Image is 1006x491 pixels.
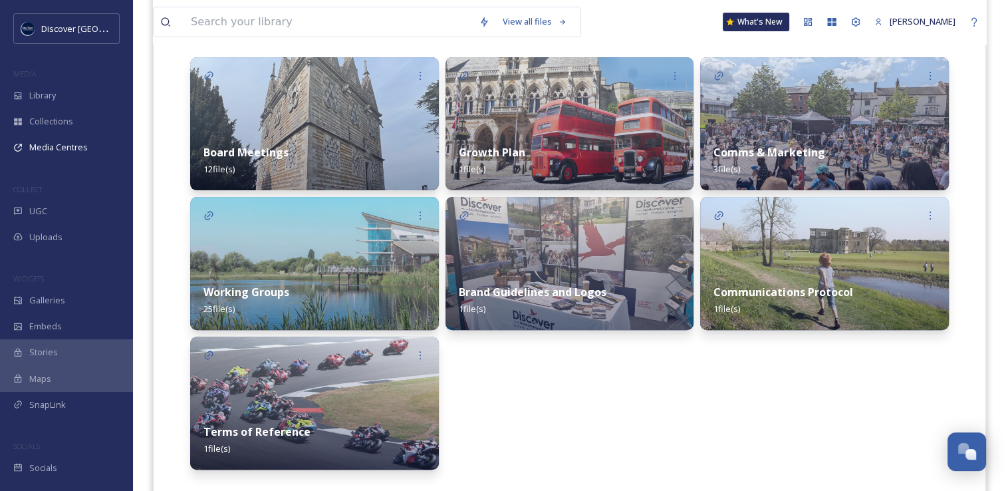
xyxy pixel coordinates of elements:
img: 5bb6497d-ede2-4272-a435-6cca0481cbbd.jpg [190,57,439,190]
a: View all files [496,9,574,35]
span: 25 file(s) [203,303,235,315]
span: Stories [29,346,58,359]
span: 1 file(s) [203,442,230,454]
span: Media Centres [29,141,88,154]
span: [PERSON_NAME] [890,15,955,27]
span: 1 file(s) [459,303,485,315]
span: Socials [29,462,57,474]
a: What's New [723,13,789,31]
img: 0c84a837-7e82-45db-8c4d-a7cc46ec2f26.jpg [700,197,949,330]
span: 1 file(s) [459,163,485,175]
img: 71c7b32b-ac08-45bd-82d9-046af5700af1.jpg [445,197,694,330]
strong: Terms of Reference [203,424,311,439]
span: Maps [29,373,51,385]
img: ed4df81f-8162-44f3-84ed-da90e9d03d77.jpg [445,57,694,190]
span: Galleries [29,294,65,307]
img: Untitled%20design%20%282%29.png [21,22,35,35]
input: Search your library [184,7,472,37]
span: WIDGETS [13,273,44,283]
span: UGC [29,205,47,218]
button: Open Chat [947,432,986,471]
span: SOCIALS [13,441,40,451]
span: Embeds [29,320,62,333]
strong: Comms & Marketing [713,145,824,160]
span: Discover [GEOGRAPHIC_DATA] [41,22,162,35]
img: 4f441ff7-a847-461b-aaa5-c19687a46818.jpg [700,57,949,190]
img: d9b36da6-a600-4734-a8c2-d1cb49eadf6f.jpg [190,337,439,470]
span: MEDIA [13,69,37,79]
strong: Brand Guidelines and Logos [459,285,606,299]
span: 12 file(s) [203,163,235,175]
strong: Growth Plan [459,145,525,160]
strong: Communications Protocol [713,285,852,299]
span: 3 file(s) [713,163,740,175]
a: [PERSON_NAME] [868,9,962,35]
span: Library [29,89,56,102]
span: COLLECT [13,184,42,194]
span: SnapLink [29,399,66,411]
strong: Working Groups [203,285,289,299]
strong: Board Meetings [203,145,289,160]
span: Collections [29,115,73,128]
span: 1 file(s) [713,303,740,315]
img: 5e704d69-6593-43ce-b5d6-cc1eb7eb219d.jpg [190,197,439,330]
span: Uploads [29,231,63,244]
